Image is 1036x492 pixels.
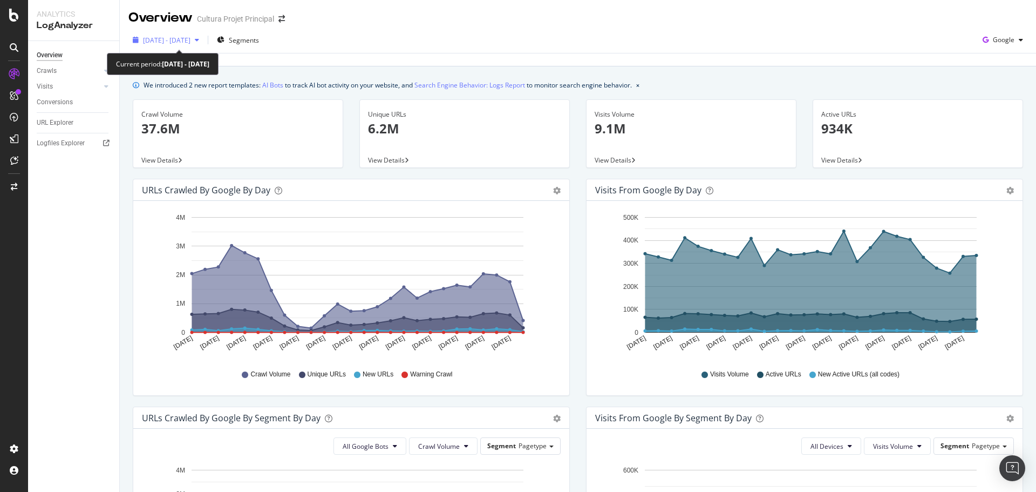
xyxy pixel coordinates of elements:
text: [DATE] [490,334,512,351]
text: [DATE] [652,334,674,351]
span: Crawl Volume [418,442,460,451]
div: gear [553,415,561,422]
text: [DATE] [464,334,486,351]
div: URLs Crawled by Google By Segment By Day [142,413,321,423]
div: gear [1006,415,1014,422]
text: [DATE] [252,334,274,351]
a: Logfiles Explorer [37,138,112,149]
span: All Google Bots [343,442,388,451]
div: URLs Crawled by Google by day [142,185,270,196]
button: close banner [633,77,642,93]
text: [DATE] [705,334,727,351]
text: [DATE] [625,334,647,351]
div: Visits [37,81,53,92]
div: Visits from Google by day [595,185,701,196]
div: gear [1006,187,1014,194]
div: Visits from Google By Segment By Day [595,413,752,423]
div: Crawl Volume [141,110,335,119]
text: [DATE] [411,334,432,351]
span: [DATE] - [DATE] [143,36,190,45]
div: Crawls [37,65,57,77]
svg: A chart. [595,210,1010,360]
span: Visits Volume [710,370,749,379]
text: [DATE] [811,334,833,351]
text: 600K [623,467,638,474]
div: Cultura Projet Principal [197,14,274,24]
text: [DATE] [864,334,885,351]
b: [DATE] - [DATE] [162,59,209,69]
a: Overview [37,50,112,61]
span: Segment [487,441,516,450]
p: 934K [821,119,1014,138]
text: [DATE] [172,334,194,351]
span: Warning Crawl [410,370,452,379]
a: URL Explorer [37,117,112,129]
div: Visits Volume [595,110,788,119]
span: Active URLs [766,370,801,379]
div: Open Intercom Messenger [999,455,1025,481]
text: [DATE] [384,334,406,351]
span: Segment [940,441,969,450]
p: 37.6M [141,119,335,138]
div: info banner [133,79,1023,91]
span: View Details [595,156,631,165]
a: Conversions [37,97,112,108]
text: [DATE] [438,334,459,351]
span: New Active URLs (all codes) [818,370,899,379]
text: 0 [181,329,185,336]
text: [DATE] [199,334,221,351]
text: 2M [176,271,185,279]
button: [DATE] - [DATE] [128,31,203,49]
text: [DATE] [226,334,247,351]
button: Visits Volume [864,437,931,455]
text: 4M [176,214,185,221]
text: [DATE] [732,334,753,351]
text: 200K [623,283,638,291]
div: We introduced 2 new report templates: to track AI bot activity on your website, and to monitor se... [144,79,632,91]
a: Visits [37,81,101,92]
div: Conversions [37,97,73,108]
span: Crawl Volume [250,370,290,379]
a: AI Bots [262,79,283,91]
span: New URLs [363,370,393,379]
svg: A chart. [142,210,557,360]
text: 400K [623,237,638,245]
span: Segments [229,36,259,45]
text: [DATE] [785,334,806,351]
span: Visits Volume [873,442,913,451]
div: LogAnalyzer [37,19,111,32]
span: Pagetype [972,441,1000,450]
span: Google [993,35,1014,44]
div: Logfiles Explorer [37,138,85,149]
span: View Details [368,156,405,165]
text: [DATE] [944,334,965,351]
div: Overview [37,50,63,61]
span: View Details [141,156,178,165]
text: 300K [623,260,638,267]
span: Unique URLs [308,370,346,379]
text: [DATE] [358,334,379,351]
div: Analytics [37,9,111,19]
button: All Devices [801,437,861,455]
div: Current period: [116,58,209,70]
div: Active URLs [821,110,1014,119]
button: Crawl Volume [409,437,478,455]
div: Overview [128,9,193,27]
div: arrow-right-arrow-left [278,15,285,23]
text: 500K [623,214,638,221]
span: All Devices [810,442,843,451]
text: [DATE] [837,334,859,351]
div: Unique URLs [368,110,561,119]
text: 1M [176,300,185,308]
text: 100K [623,306,638,313]
span: Pagetype [519,441,547,450]
text: [DATE] [891,334,912,351]
text: [DATE] [679,334,700,351]
text: 0 [635,329,638,336]
button: All Google Bots [333,437,406,455]
text: [DATE] [917,334,939,351]
span: View Details [821,156,858,165]
p: 9.1M [595,119,788,138]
